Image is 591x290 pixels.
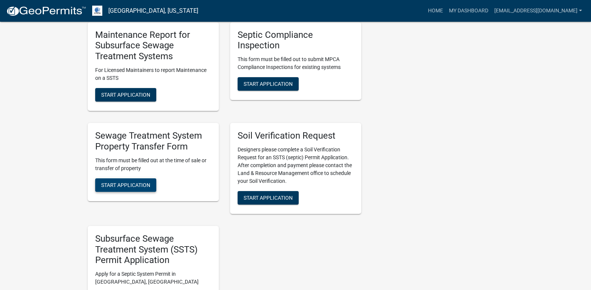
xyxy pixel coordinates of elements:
a: Home [425,4,446,18]
p: Designers please complete a Soil Verification Request for an SSTS (septic) Permit Application. Af... [238,146,354,185]
h5: Maintenance Report for Subsurface Sewage Treatment Systems [95,30,211,62]
button: Start Application [238,191,299,205]
p: Apply for a Septic System Permit in [GEOGRAPHIC_DATA], [GEOGRAPHIC_DATA] [95,270,211,286]
a: [EMAIL_ADDRESS][DOMAIN_NAME] [491,4,585,18]
span: Start Application [244,194,293,200]
h5: Soil Verification Request [238,130,354,141]
button: Start Application [95,178,156,192]
a: My Dashboard [446,4,491,18]
h5: Subsurface Sewage Treatment System (SSTS) Permit Application [95,233,211,266]
p: For Licensed Maintainers to report Maintenance on a SSTS [95,66,211,82]
h5: Sewage Treatment System Property Transfer Form [95,130,211,152]
button: Start Application [95,88,156,102]
p: This form must be filled out at the time of sale or transfer of property [95,157,211,172]
span: Start Application [244,81,293,87]
p: This form must be filled out to submit MPCA Compliance Inspections for existing systems [238,55,354,71]
img: Otter Tail County, Minnesota [92,6,102,16]
button: Start Application [238,77,299,91]
a: [GEOGRAPHIC_DATA], [US_STATE] [108,4,198,17]
span: Start Application [101,182,150,188]
h5: Septic Compliance Inspection [238,30,354,51]
span: Start Application [101,92,150,98]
